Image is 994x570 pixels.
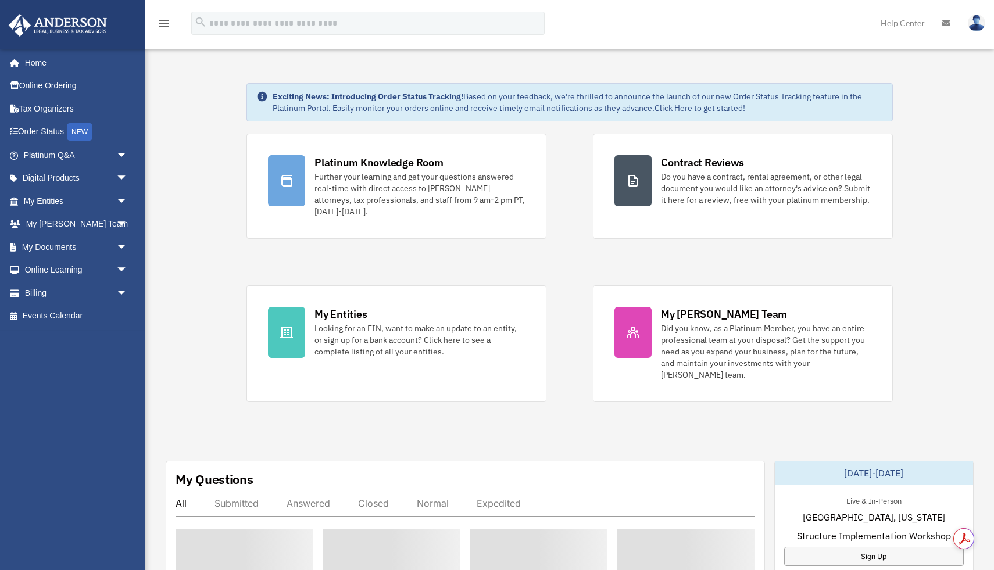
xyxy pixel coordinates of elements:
div: Live & In-Person [837,494,911,506]
strong: Exciting News: Introducing Order Status Tracking! [273,91,463,102]
div: My Entities [314,307,367,321]
a: menu [157,20,171,30]
img: Anderson Advisors Platinum Portal [5,14,110,37]
div: NEW [67,123,92,141]
div: Contract Reviews [661,155,744,170]
a: My [PERSON_NAME] Team Did you know, as a Platinum Member, you have an entire professional team at... [593,285,893,402]
div: My [PERSON_NAME] Team [661,307,787,321]
span: arrow_drop_down [116,144,140,167]
div: Do you have a contract, rental agreement, or other legal document you would like an attorney's ad... [661,171,871,206]
a: Platinum Q&Aarrow_drop_down [8,144,145,167]
a: My Entitiesarrow_drop_down [8,189,145,213]
div: Closed [358,497,389,509]
a: Billingarrow_drop_down [8,281,145,304]
i: menu [157,16,171,30]
a: My Entities Looking for an EIN, want to make an update to an entity, or sign up for a bank accoun... [246,285,546,402]
span: arrow_drop_down [116,167,140,191]
div: All [176,497,187,509]
div: Platinum Knowledge Room [314,155,444,170]
a: Home [8,51,140,74]
div: Based on your feedback, we're thrilled to announce the launch of our new Order Status Tracking fe... [273,91,883,114]
a: Contract Reviews Do you have a contract, rental agreement, or other legal document you would like... [593,134,893,239]
div: Answered [287,497,330,509]
div: Expedited [477,497,521,509]
div: Normal [417,497,449,509]
span: arrow_drop_down [116,259,140,282]
a: Digital Productsarrow_drop_down [8,167,145,190]
a: Online Ordering [8,74,145,98]
span: arrow_drop_down [116,213,140,236]
a: Tax Organizers [8,97,145,120]
a: Sign Up [784,547,964,566]
div: Submitted [214,497,259,509]
div: [DATE]-[DATE] [775,461,974,485]
span: arrow_drop_down [116,235,140,259]
i: search [194,16,207,28]
div: Further your learning and get your questions answered real-time with direct access to [PERSON_NAM... [314,171,525,217]
a: My [PERSON_NAME] Teamarrow_drop_down [8,213,145,236]
div: My Questions [176,471,253,488]
span: Structure Implementation Workshop [797,529,951,543]
a: Click Here to get started! [655,103,745,113]
span: arrow_drop_down [116,281,140,305]
a: Platinum Knowledge Room Further your learning and get your questions answered real-time with dire... [246,134,546,239]
span: [GEOGRAPHIC_DATA], [US_STATE] [803,510,945,524]
div: Did you know, as a Platinum Member, you have an entire professional team at your disposal? Get th... [661,322,871,381]
div: Looking for an EIN, want to make an update to an entity, or sign up for a bank account? Click her... [314,322,525,357]
a: My Documentsarrow_drop_down [8,235,145,259]
a: Order StatusNEW [8,120,145,144]
a: Events Calendar [8,304,145,328]
a: Online Learningarrow_drop_down [8,259,145,282]
span: arrow_drop_down [116,189,140,213]
img: User Pic [968,15,985,31]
